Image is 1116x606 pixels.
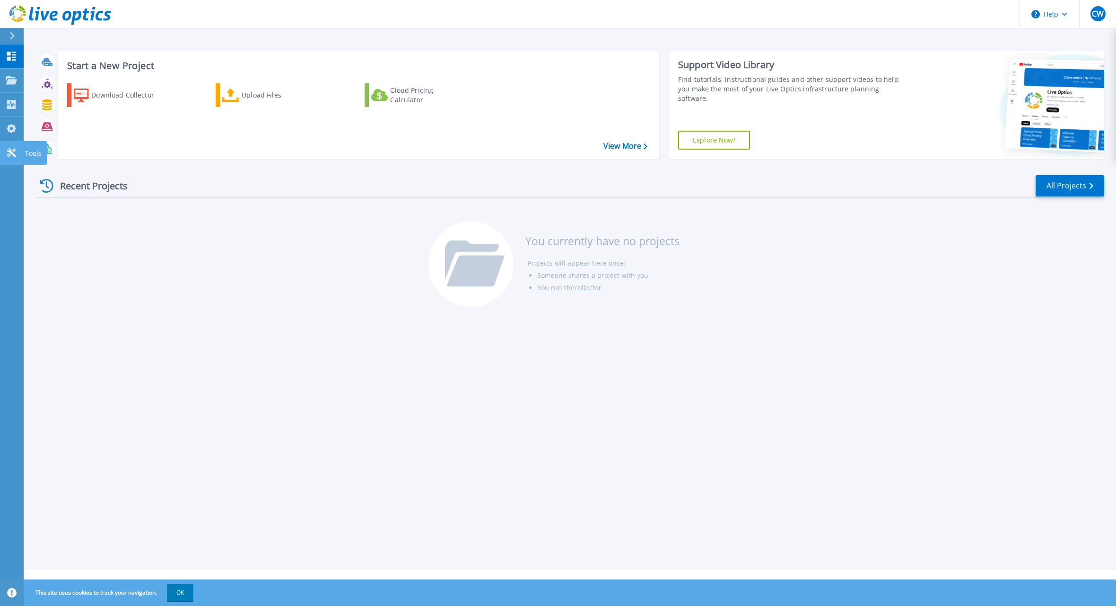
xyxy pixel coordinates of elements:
li: Projects will appear here once: [528,257,680,269]
a: View More [603,142,647,151]
a: collector [575,283,602,292]
div: Upload Files [242,86,317,105]
div: Download Collector [91,86,167,105]
div: Find tutorials, instructional guides and other support videos to help you make the most of your L... [678,75,902,103]
a: Download Collector [67,83,173,107]
a: All Projects [1036,175,1104,196]
a: Cloud Pricing Calculator [365,83,470,107]
h3: You currently have no projects [525,236,680,246]
p: Tools [25,141,42,166]
span: This site uses cookies to track your navigation. [26,584,193,601]
li: You run the [537,282,680,294]
a: Explore Now! [678,131,750,150]
a: Upload Files [216,83,321,107]
div: Support Video Library [678,59,902,71]
div: Recent Projects [36,174,140,197]
h3: Start a New Project [67,61,647,71]
button: OK [167,584,193,601]
div: Cloud Pricing Calculator [390,86,466,105]
span: CW [1092,10,1104,18]
li: Someone shares a project with you [537,269,680,282]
